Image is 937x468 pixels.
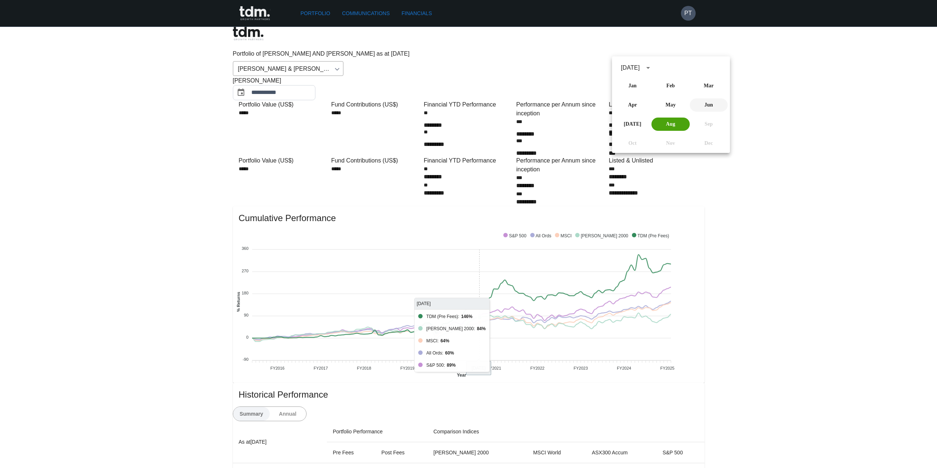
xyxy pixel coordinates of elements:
[555,233,571,238] span: MSCI
[399,7,435,20] a: Financials
[233,76,282,85] span: [PERSON_NAME]
[270,366,284,370] tspan: FY2016
[530,233,552,238] span: All Ords
[457,373,466,378] text: Year
[239,100,328,109] div: Portfolio Value (US$)
[233,406,307,421] div: text alignment
[621,63,640,72] div: [DATE]
[233,61,343,76] div: [PERSON_NAME] & [PERSON_NAME]
[239,437,321,446] p: As at [DATE]
[530,366,545,370] tspan: FY2022
[651,98,689,112] button: May
[339,7,393,20] a: Communications
[503,233,526,238] span: S&P 500
[269,407,306,421] button: Annual
[239,212,699,224] span: Cumulative Performance
[632,233,669,238] span: TDM (Pre Fees)
[242,268,248,273] tspan: 270
[233,49,705,58] p: Portfolio of [PERSON_NAME] AND [PERSON_NAME] as at [DATE]
[331,100,421,109] div: Fund Contributions (US$)
[613,118,651,131] button: [DATE]
[424,156,513,165] div: Financial YTD Performance
[681,6,696,21] button: PT
[246,335,248,339] tspan: 0
[331,156,421,165] div: Fund Contributions (US$)
[657,442,704,463] th: S&P 500
[427,442,527,463] th: [PERSON_NAME] 2000
[244,313,248,317] tspan: 90
[642,62,654,74] button: calendar view is open, switch to year view
[239,389,699,401] span: Historical Performance
[613,79,651,92] button: Jan
[400,366,415,370] tspan: FY2019
[609,156,698,165] div: Listed & Unlisted
[516,156,606,174] div: Performance per Annum since inception
[298,7,333,20] a: Portfolio
[527,442,586,463] th: MSCI World
[444,366,458,370] tspan: FY2020
[613,98,651,112] button: Apr
[242,357,248,362] tspan: -90
[314,366,328,370] tspan: FY2017
[690,79,728,92] button: Mar
[487,366,501,370] tspan: FY2021
[236,292,240,312] text: % Returns
[651,79,689,92] button: Feb
[660,366,675,370] tspan: FY2025
[327,421,427,442] th: Portfolio Performance
[516,100,606,118] div: Performance per Annum since inception
[575,233,628,238] span: [PERSON_NAME] 2000
[424,100,513,109] div: Financial YTD Performance
[327,442,375,463] th: Pre Fees
[242,291,248,295] tspan: 180
[427,421,704,442] th: Comparison Indices
[617,366,631,370] tspan: FY2024
[234,85,248,100] button: Choose date, selected date is Aug 31, 2025
[239,156,328,165] div: Portfolio Value (US$)
[586,442,657,463] th: ASX300 Accum
[690,98,728,112] button: Jun
[651,118,689,131] button: Aug
[609,100,698,109] div: Listed & Unlisted
[375,442,427,463] th: Post Fees
[684,9,692,18] h6: PT
[242,246,248,251] tspan: 360
[574,366,588,370] tspan: FY2023
[357,366,371,370] tspan: FY2018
